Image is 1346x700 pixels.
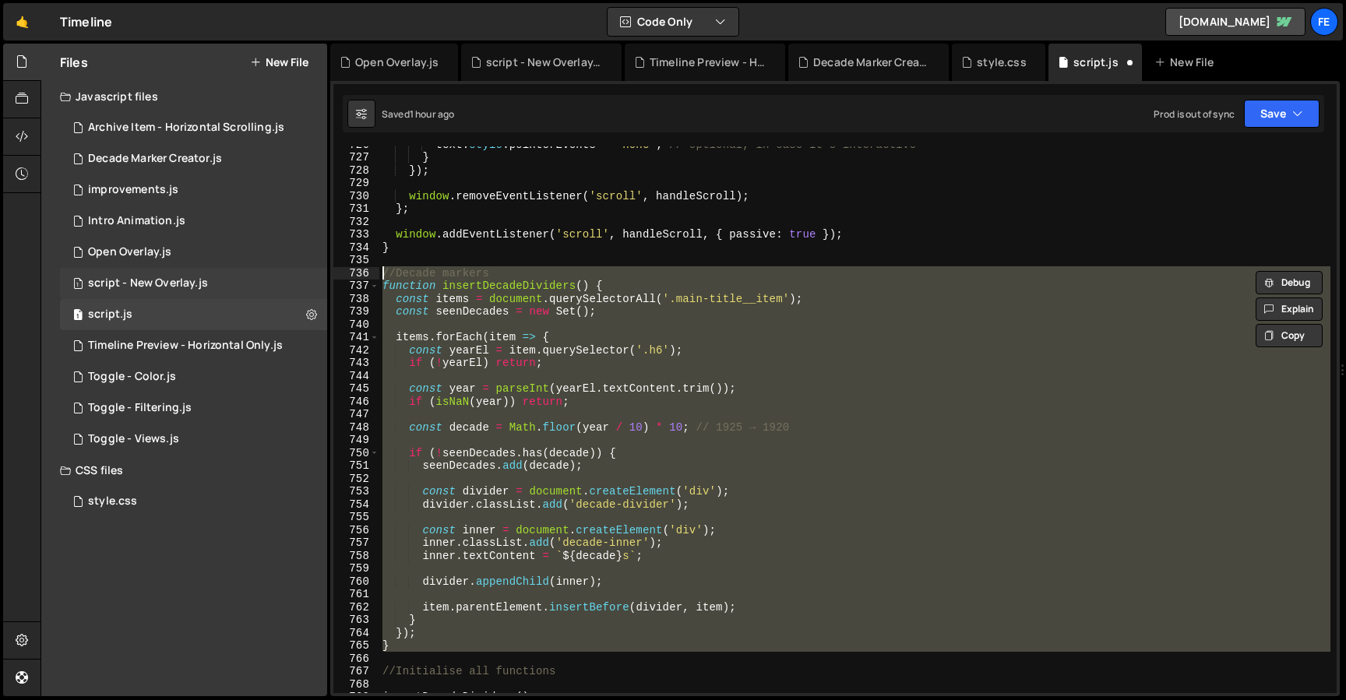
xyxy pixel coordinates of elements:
div: Decade Marker Creator.js [88,152,222,166]
div: 752 [333,473,379,486]
div: Toggle - Filtering.js [88,401,192,415]
h2: Files [60,54,88,71]
button: Copy [1256,324,1323,347]
div: 742 [333,344,379,357]
div: 14823/39170.js [60,424,327,455]
div: 767 [333,665,379,678]
a: 🤙 [3,3,41,40]
div: Timeline Preview - Horizontal Only.js [650,55,766,70]
div: 736 [333,267,379,280]
div: 764 [333,627,379,640]
span: 1 [73,279,83,291]
div: 734 [333,241,379,255]
div: 735 [333,254,379,267]
button: Save [1244,100,1320,128]
div: Timeline Preview - Horizontal Only.js [88,339,283,353]
div: Open Overlay.js [60,237,327,268]
button: Explain [1256,297,1323,321]
div: Toggle - Views.js [88,432,179,446]
div: 14823/39171.js [60,361,327,392]
div: 14823/38467.css [60,486,327,517]
div: 762 [333,601,379,614]
div: 731 [333,202,379,216]
div: 748 [333,421,379,434]
div: Open Overlay.js [355,55,439,70]
div: script.js [1073,55,1118,70]
div: 751 [333,459,379,473]
div: 14823/46584.js [60,268,327,299]
div: 755 [333,511,379,524]
div: Toggle - Color.js [88,370,176,384]
div: 737 [333,280,379,293]
div: 754 [333,498,379,512]
button: Code Only [608,8,738,36]
div: 750 [333,447,379,460]
div: 758 [333,550,379,563]
div: 728 [333,164,379,178]
div: 14823/39169.js [60,143,327,174]
div: Intro Animation.js [88,214,185,228]
div: 756 [333,524,379,537]
div: style.css [88,494,137,508]
div: 749 [333,434,379,447]
div: 14823/39172.js [60,392,327,424]
div: 730 [333,190,379,203]
div: 14823/38461.js [60,299,327,330]
div: Archive Item - Horizontal Scrolling.js [88,121,284,135]
div: 14823/39056.js [60,174,327,206]
div: 739 [333,305,379,318]
div: 741 [333,331,379,344]
div: 759 [333,562,379,575]
div: CSS files [41,455,327,486]
div: 733 [333,228,379,241]
div: improvements.js [88,183,178,197]
a: Fe [1310,8,1338,36]
div: Timeline [60,12,112,31]
div: script.js [88,308,132,322]
a: [DOMAIN_NAME] [1165,8,1305,36]
div: 14823/39168.js [60,330,327,361]
div: 757 [333,536,379,550]
div: Open Overlay.js [88,245,171,259]
div: 766 [333,653,379,666]
div: 14823/39175.js [60,206,327,237]
div: 753 [333,485,379,498]
div: Decade Marker Creator.js [813,55,930,70]
div: Saved [382,107,454,121]
div: script - New Overlay.js [486,55,603,70]
div: 761 [333,588,379,601]
div: 744 [333,370,379,383]
div: style.css [977,55,1026,70]
div: 743 [333,357,379,370]
div: 727 [333,151,379,164]
div: Javascript files [41,81,327,112]
div: 760 [333,575,379,589]
div: 765 [333,639,379,653]
div: New File [1154,55,1220,70]
button: Debug [1256,271,1323,294]
div: Prod is out of sync [1154,107,1235,121]
button: New File [250,56,308,69]
div: 732 [333,216,379,229]
div: 763 [333,614,379,627]
div: 729 [333,177,379,190]
div: 1 hour ago [410,107,455,121]
span: 1 [73,310,83,322]
div: 738 [333,293,379,306]
div: 746 [333,396,379,409]
div: 747 [333,408,379,421]
div: 14823/39167.js [60,112,327,143]
div: 745 [333,382,379,396]
div: 768 [333,678,379,691]
div: 740 [333,318,379,332]
div: script - New Overlay.js [88,276,208,290]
